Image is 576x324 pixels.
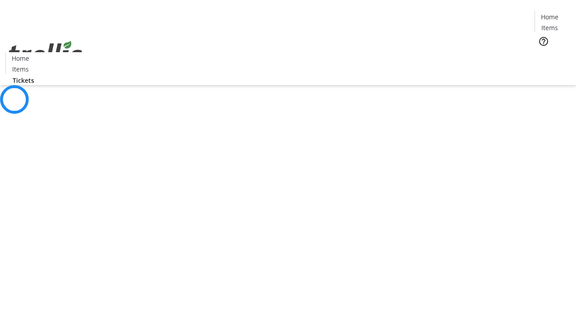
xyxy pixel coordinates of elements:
span: Items [541,23,558,32]
img: Orient E2E Organization qGbegImJ8M's Logo [5,31,85,76]
a: Home [535,12,564,22]
button: Help [535,32,553,50]
a: Home [6,54,35,63]
a: Items [535,23,564,32]
span: Items [12,64,29,74]
a: Tickets [5,76,41,85]
a: Items [6,64,35,74]
span: Home [12,54,29,63]
span: Tickets [542,52,563,62]
span: Tickets [13,76,34,85]
a: Tickets [535,52,571,62]
span: Home [541,12,558,22]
